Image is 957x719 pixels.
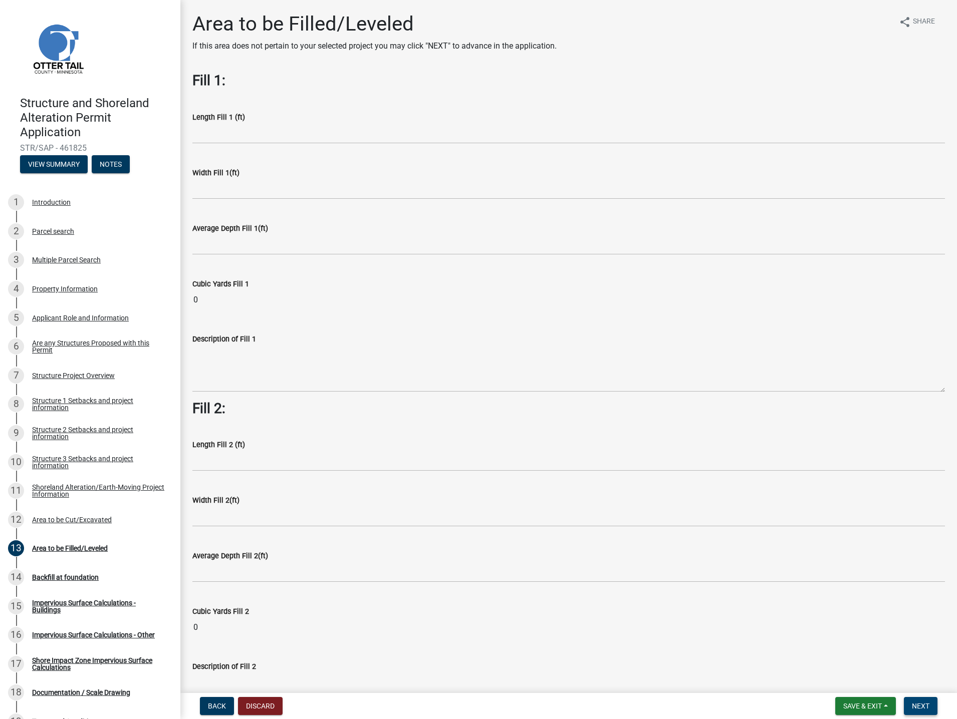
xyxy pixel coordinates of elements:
[192,442,245,449] label: Length Fill 2 (ft)
[192,663,256,670] label: Description of Fill 2
[32,599,164,613] div: Impervious Surface Calculations - Buildings
[8,569,24,585] div: 14
[32,314,129,321] div: Applicant Role and Information
[8,454,24,470] div: 10
[843,702,882,710] span: Save & Exit
[32,256,101,263] div: Multiple Parcel Search
[32,199,71,206] div: Introduction
[32,574,99,581] div: Backfill at foundation
[8,598,24,614] div: 15
[32,689,130,696] div: Documentation / Scale Drawing
[192,608,249,615] label: Cubic Yards Fill 2
[192,72,225,89] strong: Fill 1:
[8,281,24,297] div: 4
[192,281,249,288] label: Cubic Yards Fill 1
[32,339,164,353] div: Are any Structures Proposed with this Permit
[192,170,240,177] label: Width Fill 1(ft)
[192,40,557,52] p: If this area does not pertain to your selected project you may click "NEXT" to advance in the app...
[32,545,108,552] div: Area to be Filled/Leveled
[8,252,24,268] div: 3
[32,285,98,292] div: Property Information
[20,11,95,86] img: Otter Tail County, Minnesota
[32,426,164,440] div: Structure 2 Setbacks and project information
[8,425,24,441] div: 9
[32,484,164,498] div: Shoreland Alteration/Earth-Moving Project Information
[192,400,225,417] strong: Fill 2:
[192,12,557,36] h1: Area to be Filled/Leveled
[891,12,943,32] button: shareShare
[20,96,172,139] h4: Structure and Shoreland Alteration Permit Application
[20,143,160,153] span: STR/SAP - 461825
[92,161,130,169] wm-modal-confirm: Notes
[8,194,24,210] div: 1
[8,512,24,528] div: 12
[8,627,24,643] div: 16
[8,338,24,354] div: 6
[32,372,115,379] div: Structure Project Overview
[20,161,88,169] wm-modal-confirm: Summary
[8,223,24,239] div: 2
[192,553,268,560] label: Average Depth Fill 2(ft)
[208,702,226,710] span: Back
[32,657,164,671] div: Shore Impact Zone Impervious Surface Calculations
[32,228,74,235] div: Parcel search
[8,684,24,700] div: 18
[192,114,245,121] label: Length Fill 1 (ft)
[835,697,896,715] button: Save & Exit
[200,697,234,715] button: Back
[238,697,283,715] button: Discard
[192,225,268,232] label: Average Depth Fill 1(ft)
[192,497,240,504] label: Width Fill 2(ft)
[32,631,155,638] div: Impervious Surface Calculations - Other
[32,455,164,469] div: Structure 3 Setbacks and project information
[192,336,256,343] label: Description of Fill 1
[8,540,24,556] div: 13
[8,396,24,412] div: 8
[8,483,24,499] div: 11
[32,516,112,523] div: Area to be Cut/Excavated
[913,16,935,28] span: Share
[32,397,164,411] div: Structure 1 Setbacks and project information
[899,16,911,28] i: share
[904,697,937,715] button: Next
[92,155,130,173] button: Notes
[8,368,24,384] div: 7
[8,656,24,672] div: 17
[8,310,24,326] div: 5
[20,155,88,173] button: View Summary
[912,702,929,710] span: Next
